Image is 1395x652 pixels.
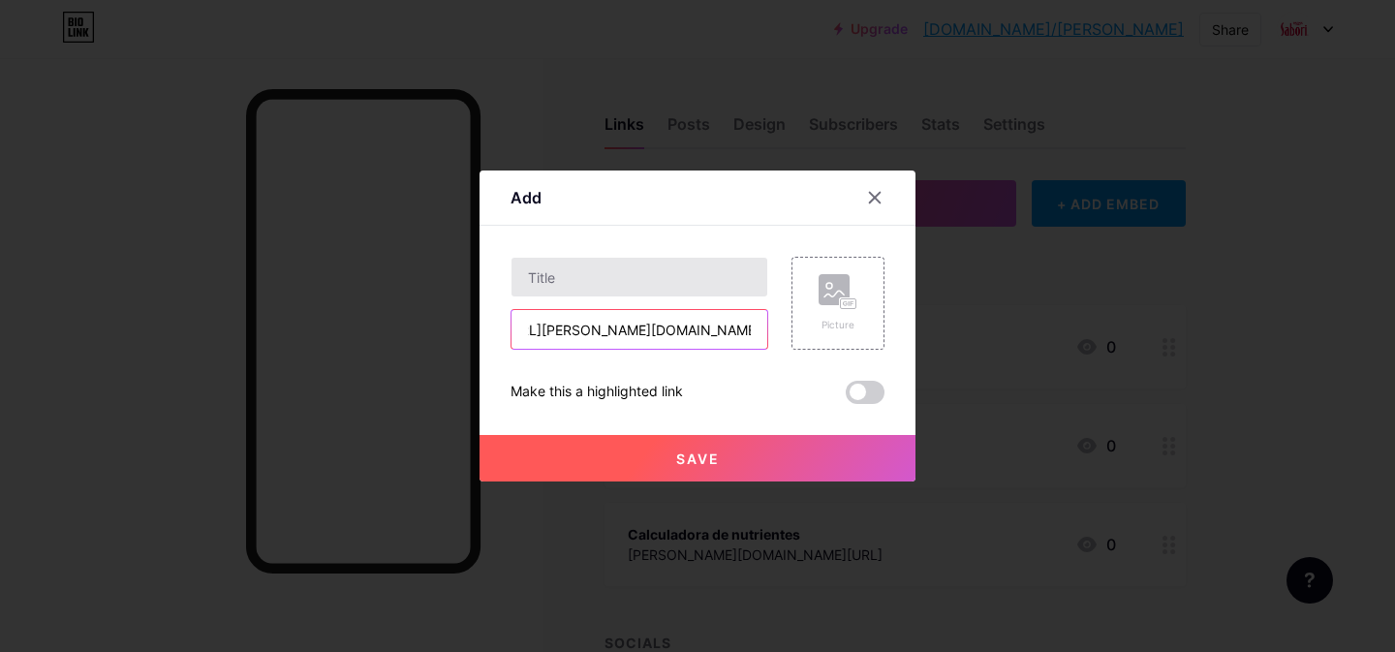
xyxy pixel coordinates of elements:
[676,450,720,467] span: Save
[819,318,857,332] div: Picture
[511,310,767,349] input: URL
[511,186,542,209] div: Add
[511,258,767,296] input: Title
[511,381,683,404] div: Make this a highlighted link
[480,435,915,481] button: Save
